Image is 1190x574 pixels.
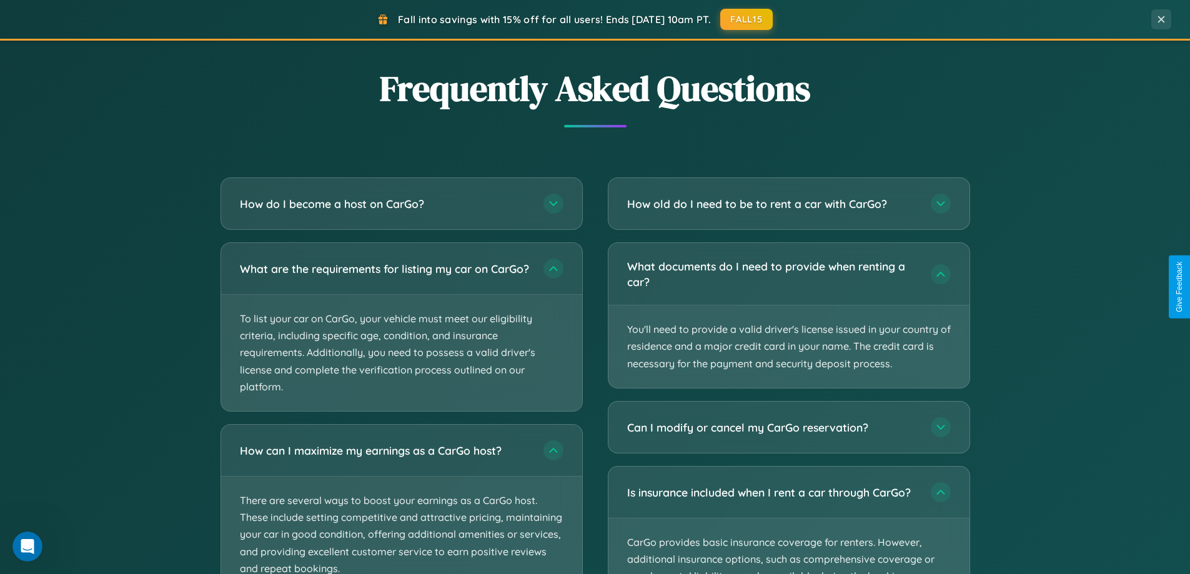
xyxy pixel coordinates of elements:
span: Fall into savings with 15% off for all users! Ends [DATE] 10am PT. [398,13,711,26]
h3: What documents do I need to provide when renting a car? [627,259,918,289]
button: FALL15 [720,9,773,30]
h2: Frequently Asked Questions [221,64,970,112]
h3: How can I maximize my earnings as a CarGo host? [240,443,531,458]
iframe: Intercom live chat [12,532,42,562]
div: Give Feedback [1175,262,1184,312]
h3: Is insurance included when I rent a car through CarGo? [627,485,918,500]
p: To list your car on CarGo, your vehicle must meet our eligibility criteria, including specific ag... [221,295,582,411]
h3: How old do I need to be to rent a car with CarGo? [627,196,918,212]
h3: What are the requirements for listing my car on CarGo? [240,261,531,277]
h3: Can I modify or cancel my CarGo reservation? [627,420,918,435]
h3: How do I become a host on CarGo? [240,196,531,212]
p: You'll need to provide a valid driver's license issued in your country of residence and a major c... [608,305,969,388]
